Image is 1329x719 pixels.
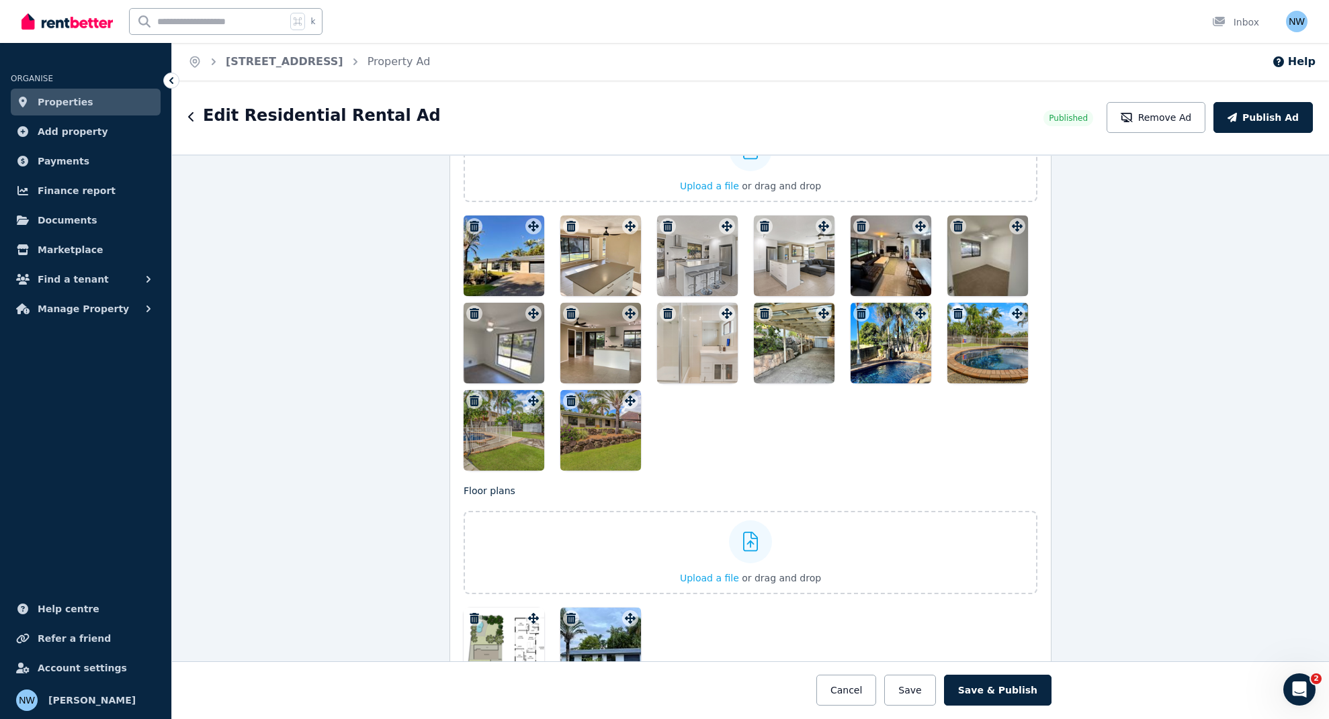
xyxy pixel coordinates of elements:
[1049,113,1088,124] span: Published
[11,295,161,322] button: Manage Property
[884,675,935,706] button: Save
[38,271,109,287] span: Find a tenant
[1311,673,1322,684] span: 2
[1213,102,1313,133] button: Publish Ad
[22,11,113,32] img: RentBetter
[11,118,161,145] a: Add property
[38,153,89,169] span: Payments
[1272,54,1316,70] button: Help
[680,573,739,583] span: Upload a file
[11,89,161,115] a: Properties
[11,177,161,204] a: Finance report
[11,266,161,293] button: Find a tenant
[11,207,161,234] a: Documents
[203,105,441,126] h1: Edit Residential Rental Ad
[38,183,116,199] span: Finance report
[742,181,821,191] span: or drag and drop
[742,573,821,583] span: or drag and drop
[16,689,38,711] img: Nicole Welch
[11,74,53,83] span: ORGANISE
[944,675,1052,706] button: Save & Publish
[11,236,161,263] a: Marketplace
[11,655,161,681] a: Account settings
[310,16,315,27] span: k
[38,601,99,617] span: Help centre
[368,55,431,68] a: Property Ad
[38,301,129,317] span: Manage Property
[680,181,739,191] span: Upload a file
[11,595,161,622] a: Help centre
[172,43,446,81] nav: Breadcrumb
[38,242,103,258] span: Marketplace
[11,625,161,652] a: Refer a friend
[38,94,93,110] span: Properties
[1286,11,1307,32] img: Nicole Welch
[1107,102,1205,133] button: Remove Ad
[48,692,136,708] span: [PERSON_NAME]
[680,571,821,585] button: Upload a file or drag and drop
[38,660,127,676] span: Account settings
[1283,673,1316,706] iframe: Intercom live chat
[38,212,97,228] span: Documents
[816,675,876,706] button: Cancel
[38,630,111,646] span: Refer a friend
[11,148,161,175] a: Payments
[1212,15,1259,29] div: Inbox
[680,179,821,193] button: Upload a file or drag and drop
[38,124,108,140] span: Add property
[226,55,343,68] a: [STREET_ADDRESS]
[464,484,1037,497] p: Floor plans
